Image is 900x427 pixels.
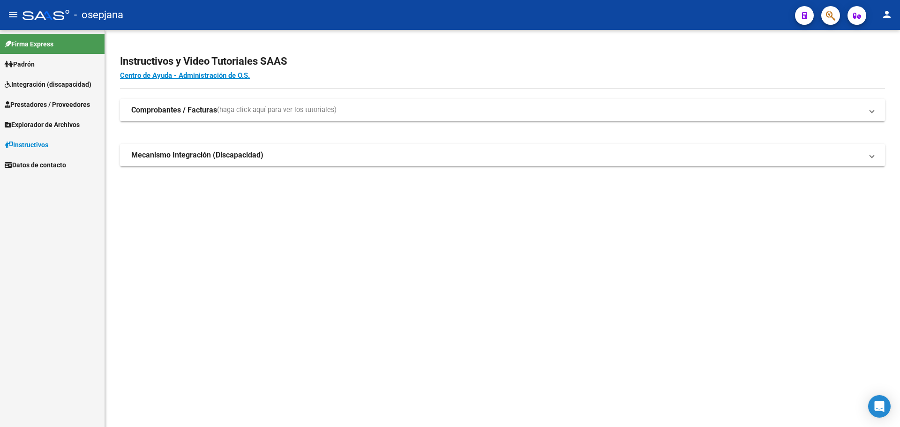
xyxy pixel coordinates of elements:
[5,39,53,49] span: Firma Express
[5,120,80,130] span: Explorador de Archivos
[5,99,90,110] span: Prestadores / Proveedores
[5,79,91,90] span: Integración (discapacidad)
[5,160,66,170] span: Datos de contacto
[868,395,891,418] div: Open Intercom Messenger
[120,71,250,80] a: Centro de Ayuda - Administración de O.S.
[5,59,35,69] span: Padrón
[131,150,263,160] strong: Mecanismo Integración (Discapacidad)
[120,52,885,70] h2: Instructivos y Video Tutoriales SAAS
[131,105,217,115] strong: Comprobantes / Facturas
[5,140,48,150] span: Instructivos
[120,99,885,121] mat-expansion-panel-header: Comprobantes / Facturas(haga click aquí para ver los tutoriales)
[217,105,337,115] span: (haga click aquí para ver los tutoriales)
[881,9,892,20] mat-icon: person
[120,144,885,166] mat-expansion-panel-header: Mecanismo Integración (Discapacidad)
[7,9,19,20] mat-icon: menu
[74,5,123,25] span: - osepjana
